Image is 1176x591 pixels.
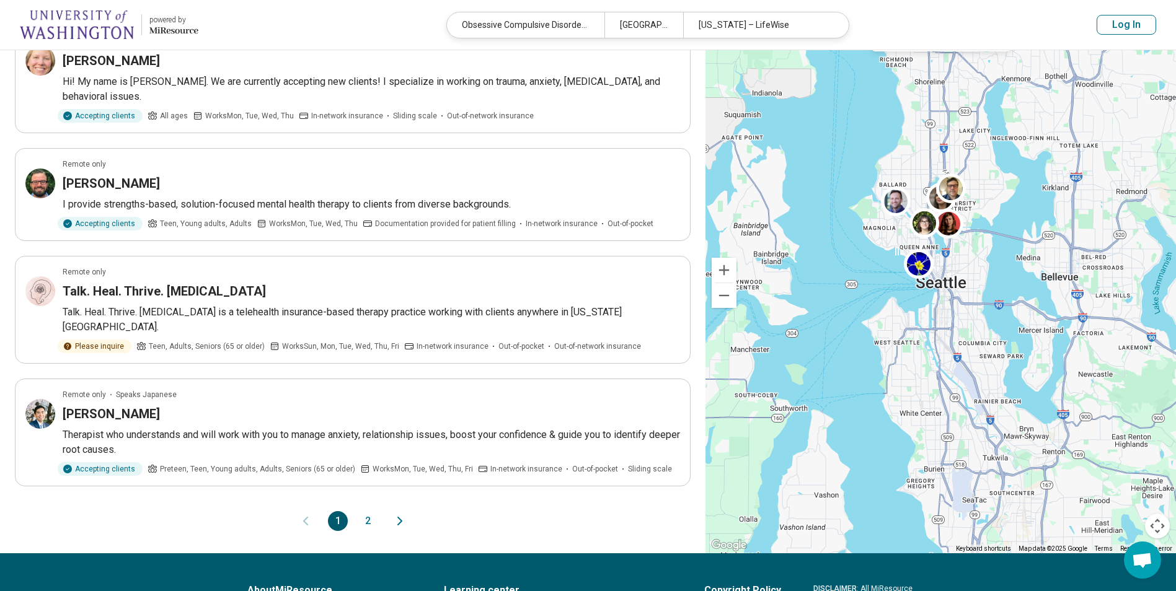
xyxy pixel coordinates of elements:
span: Out-of-pocket [498,341,544,352]
p: I provide strengths-based, solution-focused mental health therapy to clients from diverse backgro... [63,197,680,212]
p: Remote only [63,159,106,170]
span: Speaks Japanese [116,389,177,400]
p: Talk. Heal. Thrive. [MEDICAL_DATA] is a telehealth insurance-based therapy practice working with ... [63,305,680,335]
button: Keyboard shortcuts [956,545,1011,553]
p: Hi! My name is [PERSON_NAME]. We are currently accepting new clients! I specialize in working on ... [63,74,680,104]
span: Map data ©2025 Google [1019,545,1087,552]
button: Map camera controls [1145,514,1170,538]
button: 1 [328,511,348,531]
div: Open chat [1124,541,1161,579]
button: Next page [392,511,407,531]
button: Zoom in [712,258,736,282]
p: Remote only [63,266,106,278]
a: University of Washingtonpowered by [20,10,198,40]
span: All ages [160,110,188,121]
span: Works Mon, Tue, Wed, Thu [269,218,358,229]
div: Please inquire [58,339,131,353]
button: Previous page [298,511,313,531]
span: Out-of-network insurance [447,110,534,121]
span: Sliding scale [628,463,672,475]
a: Report a map error [1120,545,1172,552]
p: Remote only [63,389,106,400]
p: Therapist who understands and will work with you to manage anxiety, relationship issues, boost yo... [63,427,680,457]
div: powered by [149,14,198,25]
span: Works Sun, Mon, Tue, Wed, Thu, Fri [282,341,399,352]
h3: Talk. Heal. Thrive. [MEDICAL_DATA] [63,282,266,300]
div: Accepting clients [58,217,143,230]
span: Out-of-network insurance [554,341,641,352]
button: 2 [358,511,378,531]
h3: [PERSON_NAME] [63,175,160,192]
h3: [PERSON_NAME] [63,52,160,69]
img: University of Washington [20,10,134,40]
span: Out-of-pocket [608,218,653,229]
span: Preteen, Teen, Young adults, Adults, Seniors (65 or older) [160,463,355,475]
a: Terms (opens in new tab) [1095,545,1113,552]
div: Obsessive Compulsive Disorder (OCD) [447,12,604,38]
span: In-network insurance [417,341,489,352]
span: Documentation provided for patient filling [375,218,516,229]
img: Google [709,537,749,553]
span: Teen, Young adults, Adults [160,218,252,229]
span: In-network insurance [526,218,598,229]
span: Works Mon, Tue, Wed, Thu [205,110,294,121]
div: [US_STATE] – LifeWise [683,12,841,38]
span: Teen, Adults, Seniors (65 or older) [149,341,265,352]
button: Log In [1097,15,1156,35]
div: [GEOGRAPHIC_DATA], [GEOGRAPHIC_DATA] [604,12,683,38]
span: Works Mon, Tue, Wed, Thu, Fri [373,463,473,475]
div: Accepting clients [58,462,143,476]
button: Zoom out [712,283,736,308]
a: Open this area in Google Maps (opens a new window) [709,537,749,553]
span: In-network insurance [311,110,383,121]
span: In-network insurance [490,463,562,475]
span: Out-of-pocket [572,463,618,475]
div: Accepting clients [58,109,143,123]
span: Sliding scale [393,110,437,121]
h3: [PERSON_NAME] [63,405,160,422]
